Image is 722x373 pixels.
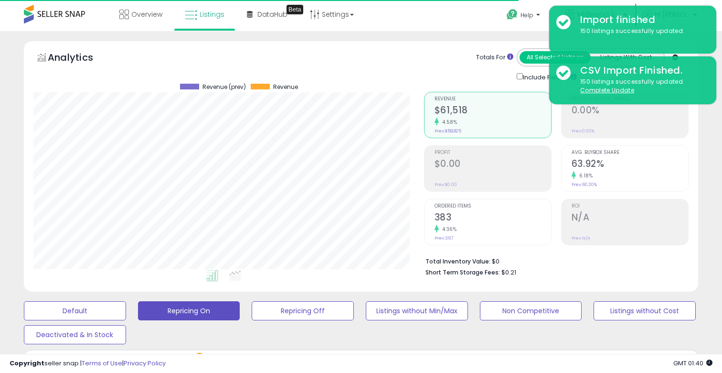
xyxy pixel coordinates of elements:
i: Get Help [506,9,518,21]
a: Privacy Policy [124,359,166,368]
h2: N/A [572,212,688,225]
button: Repricing On [138,301,240,320]
span: ROI [572,204,688,209]
span: Listings [200,10,224,19]
div: CSV Import Finished. [573,64,709,77]
div: seller snap | | [10,359,166,368]
span: Revenue (prev) [202,84,246,90]
div: Totals For [476,53,513,62]
small: Prev: 60.20% [572,182,597,187]
button: Repricing Off [252,301,354,320]
u: Complete Update [580,86,634,94]
small: Prev: $0.00 [435,182,457,187]
button: All Selected Listings [520,51,591,64]
h5: Analytics [48,51,112,66]
span: $0.21 [501,268,516,277]
button: Non Competitive [480,301,582,320]
div: Import finished [573,13,709,27]
span: Avg. Buybox Share [572,150,688,155]
span: Ordered Items [435,204,551,209]
button: Deactivated & In Stock [24,325,126,344]
span: Overview [131,10,162,19]
small: 4.58% [439,119,457,126]
small: 4.36% [439,226,457,233]
span: Revenue [435,97,551,102]
a: Terms of Use [82,359,122,368]
small: 6.18% [576,172,593,179]
h2: 383 [435,212,551,225]
h2: 63.92% [572,158,688,171]
h2: 0.00% [572,105,688,118]
span: Revenue [273,84,298,90]
div: Tooltip anchor [287,5,303,14]
h2: $61,518 [435,105,551,118]
h2: $0.00 [435,158,551,171]
b: Total Inventory Value: [425,257,490,265]
small: Prev: 0.00% [572,128,595,134]
b: Short Term Storage Fees: [425,268,500,276]
button: Listings without Cost [594,301,696,320]
span: DataHub [257,10,287,19]
strong: Copyright [10,359,44,368]
div: 150 listings successfully updated. [573,77,709,95]
span: Profit [435,150,551,155]
span: 2025-09-17 01:40 GMT [673,359,712,368]
div: Include Returns [510,71,588,82]
small: Prev: N/A [572,235,590,241]
li: $0 [425,255,681,266]
button: Listings without Min/Max [366,301,468,320]
div: 150 listings successfully updated. [573,27,709,36]
small: Prev: 367 [435,235,453,241]
a: Help [499,1,550,31]
small: Prev: $58,825 [435,128,461,134]
span: Help [520,11,533,19]
button: Default [24,301,126,320]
